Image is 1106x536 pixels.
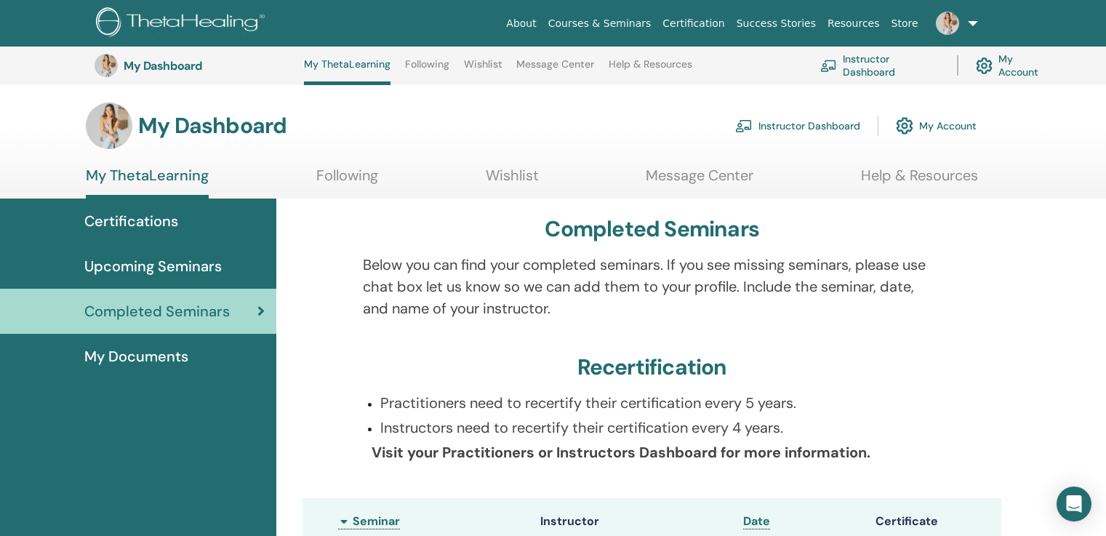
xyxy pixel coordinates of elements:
a: Certification [657,10,730,37]
img: cog.svg [976,54,993,78]
a: Courses & Seminars [542,10,657,37]
span: My Documents [84,345,188,367]
a: About [500,10,542,37]
a: Success Stories [731,10,822,37]
a: Help & Resources [861,167,978,195]
h3: My Dashboard [138,113,286,139]
a: Date [743,513,770,529]
p: Instructors need to recertify their certification every 4 years. [380,417,942,439]
span: Certifications [84,210,178,232]
a: Instructor Dashboard [735,110,860,142]
p: Practitioners need to recertify their certification every 5 years. [380,392,942,414]
a: My ThetaLearning [86,167,209,199]
img: cog.svg [896,113,913,138]
a: Instructor Dashboard [820,49,939,81]
p: Below you can find your completed seminars. If you see missing seminars, please use chat box let ... [363,254,942,319]
a: Wishlist [486,167,539,195]
img: default.jpg [936,12,959,35]
img: default.jpg [95,54,118,77]
a: My Account [896,110,977,142]
a: Help & Resources [609,58,692,81]
b: Visit your Practitioners or Instructors Dashboard for more information. [372,443,870,462]
span: Completed Seminars [84,300,230,322]
a: Message Center [646,167,753,195]
a: Wishlist [464,58,502,81]
img: logo.png [96,7,270,40]
a: Following [316,167,378,195]
div: Open Intercom Messenger [1057,487,1091,521]
a: Resources [822,10,886,37]
a: Store [886,10,924,37]
a: My Account [976,49,1053,81]
h3: My Dashboard [124,59,269,73]
a: Message Center [516,58,594,81]
img: chalkboard-teacher.svg [820,60,837,72]
h3: Recertification [577,354,727,380]
img: default.jpg [86,103,132,149]
a: My ThetaLearning [304,58,390,85]
h3: Completed Seminars [545,216,759,242]
a: Following [405,58,449,81]
span: Upcoming Seminars [84,255,222,277]
span: Date [743,513,770,529]
img: chalkboard-teacher.svg [735,119,753,132]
